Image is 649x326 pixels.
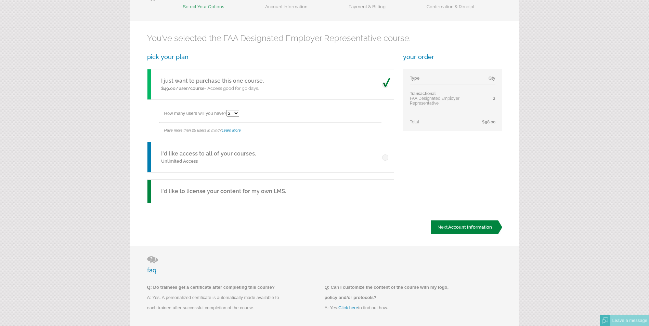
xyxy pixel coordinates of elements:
[431,220,502,234] a: Next:Account Information
[410,76,482,84] td: Type
[222,128,241,132] a: Learn More
[403,53,502,60] h3: your order
[161,159,198,164] span: Unlimited Access
[161,187,286,195] h5: I'd like to license your content for my own LMS.
[147,293,284,313] p: A: Yes. A personalized certificate is automatically made available to each trainee after successf...
[147,179,393,203] a: I'd like to license your content for my own LMS.
[610,315,649,326] div: Leave a message
[482,120,495,124] span: $98.00
[164,107,393,122] div: How many users will you have?
[147,256,502,274] h3: faq
[410,116,482,125] td: Total
[482,96,495,101] div: 2
[325,282,462,303] p: Q: Can I customize the content of the course with my logo, policy and/or protocols?
[147,282,284,293] p: Q: Do trainees get a certificate after completing this course?
[482,76,495,84] td: Qty
[164,123,393,138] div: Have more than 25 users in mind?
[325,303,462,313] p: A: Yes. to find out how.
[410,91,436,96] span: Transactional
[602,317,608,324] img: Offline
[448,225,492,230] span: Account Information
[338,305,358,310] a: Click here
[147,33,502,43] h2: You've selected the FAA Designated Employer Representative course.
[161,86,205,91] span: $49.00/user/course
[161,77,264,85] h5: I just want to purchase this one course.
[161,150,256,157] a: I'd like access to all of your courses.
[147,53,393,60] h3: pick your plan
[410,96,459,106] span: FAA Designated Employer Representative
[161,85,264,92] p: - Access good for 90 days.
